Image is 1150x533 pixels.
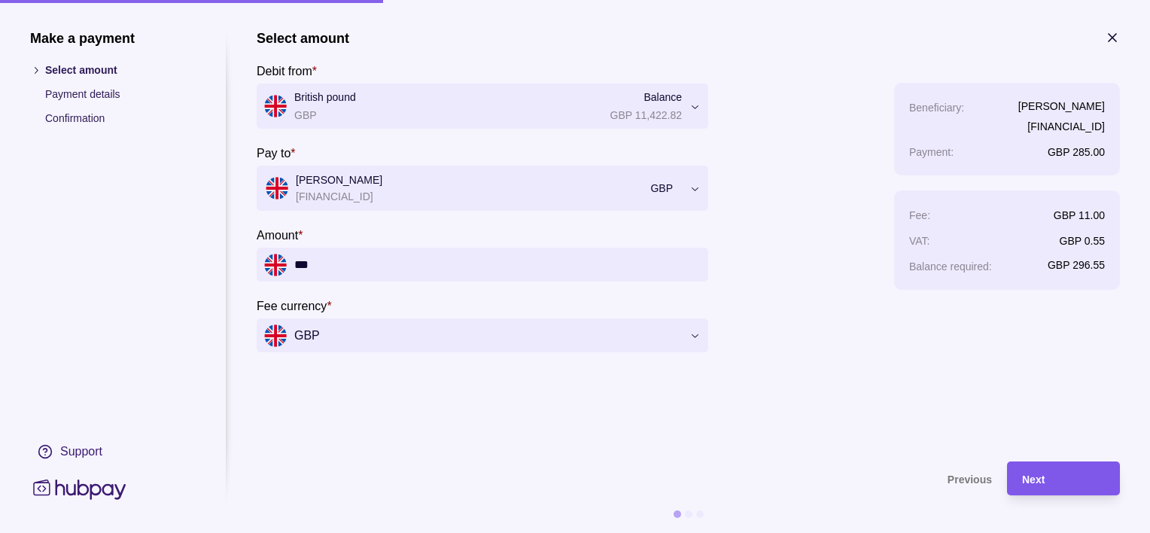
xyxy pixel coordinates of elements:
label: Debit from [257,62,317,80]
h1: Select amount [257,30,349,47]
label: Pay to [257,144,296,162]
p: Debit from [257,65,312,78]
h1: Make a payment [30,30,196,47]
span: Next [1022,474,1045,486]
p: [PERSON_NAME] [1018,98,1105,114]
label: Amount [257,226,303,244]
img: gb [266,177,288,199]
p: [FINANCIAL_ID] [1018,118,1105,135]
p: Fee : [909,209,930,221]
p: GBP 0.55 [1060,235,1105,247]
input: amount [294,248,701,282]
p: GBP 296.55 [1048,259,1105,271]
p: Payment details [45,86,196,102]
p: Beneficiary : [909,102,964,114]
p: Fee currency [257,300,327,312]
p: GBP 11.00 [1054,209,1105,221]
p: GBP 285.00 [1048,146,1105,158]
p: [PERSON_NAME] [296,172,643,188]
label: Fee currency [257,297,332,315]
p: VAT : [909,235,930,247]
p: Confirmation [45,110,196,126]
p: Select amount [45,62,196,78]
span: Previous [948,474,992,486]
button: Previous [257,461,992,495]
p: Balance required : [909,260,992,273]
img: gb [264,254,287,276]
p: Payment : [909,146,954,158]
button: Next [1007,461,1120,495]
p: Amount [257,229,298,242]
a: Support [30,436,196,468]
div: Support [60,443,102,460]
p: Pay to [257,147,291,160]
